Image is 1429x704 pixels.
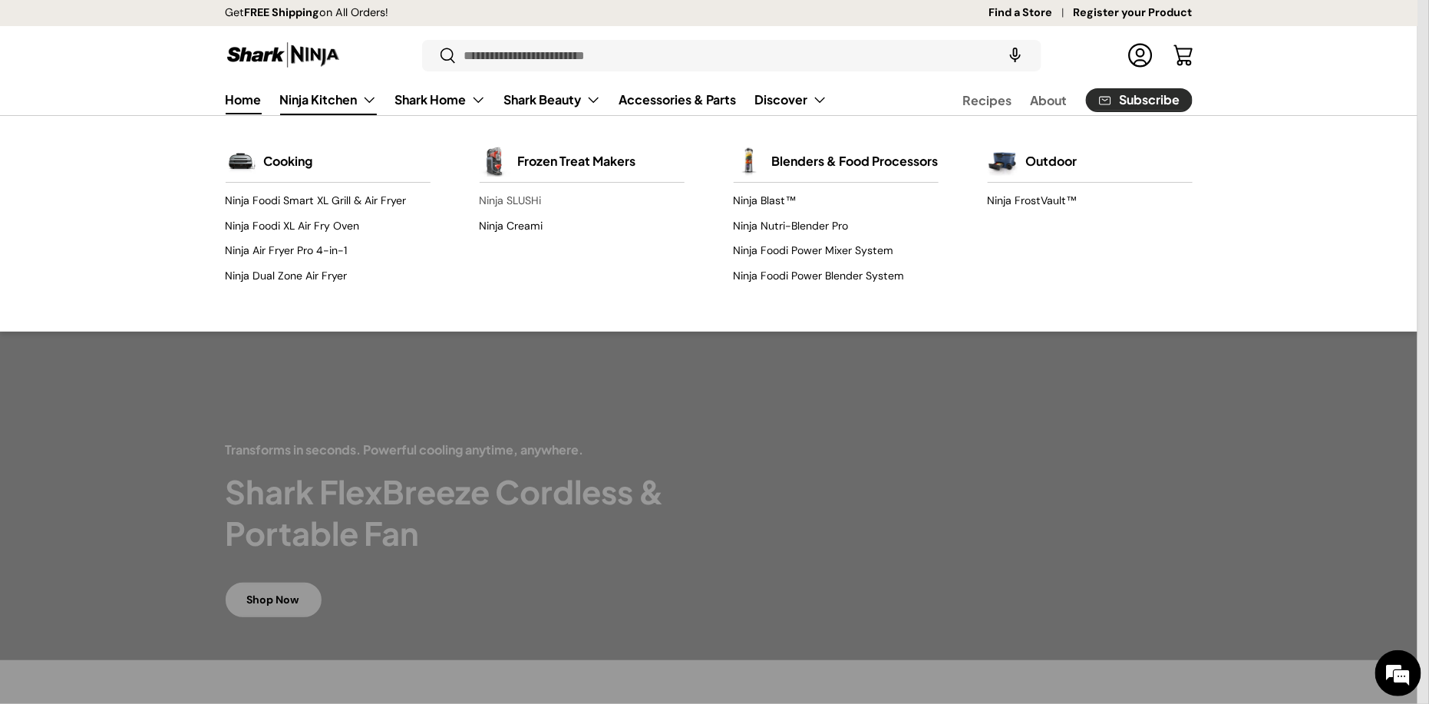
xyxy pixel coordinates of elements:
nav: Secondary [926,84,1193,115]
textarea: Type your message and click 'Submit' [8,419,292,473]
p: Get on All Orders! [226,5,389,21]
img: Shark Ninja Philippines [226,40,341,70]
a: About [1031,85,1068,115]
a: Home [226,84,262,114]
summary: Ninja Kitchen [271,84,386,115]
a: Accessories & Parts [619,84,737,114]
nav: Primary [226,84,827,115]
a: Recipes [963,85,1012,115]
summary: Shark Home [386,84,495,115]
a: Find a Store [989,5,1074,21]
a: Register your Product [1074,5,1193,21]
a: Subscribe [1086,88,1193,112]
summary: Shark Beauty [495,84,610,115]
summary: Discover [746,84,837,115]
strong: FREE Shipping [245,5,320,19]
span: We are offline. Please leave us a message. [32,193,268,349]
span: Subscribe [1119,94,1180,106]
speech-search-button: Search by voice [991,38,1040,72]
div: Leave a message [80,86,258,106]
em: Submit [225,473,279,494]
div: Minimize live chat window [252,8,289,45]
